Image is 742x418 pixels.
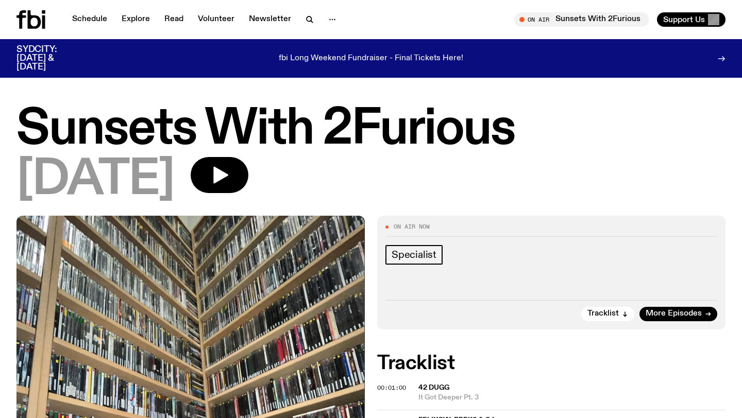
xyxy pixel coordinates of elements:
h1: Sunsets With 2Furious [16,107,726,153]
button: Support Us [657,12,726,27]
span: Support Us [663,15,705,24]
p: fbi Long Weekend Fundraiser - Final Tickets Here! [279,54,463,63]
span: [DATE] [16,157,174,203]
h2: Tracklist [377,354,726,373]
a: Specialist [385,245,443,265]
span: 00:01:00 [377,384,406,392]
button: On AirSunsets With 2Furious [514,12,649,27]
a: Newsletter [243,12,297,27]
span: It Got Deeper Pt. 3 [418,393,726,403]
a: Schedule [66,12,113,27]
a: Explore [115,12,156,27]
button: Tracklist [581,307,634,321]
a: Read [158,12,190,27]
span: Specialist [392,249,436,260]
a: More Episodes [639,307,717,321]
a: Volunteer [192,12,241,27]
span: On Air Now [394,224,430,230]
h3: SYDCITY: [DATE] & [DATE] [16,45,82,72]
span: More Episodes [646,310,702,318]
span: Tracklist [587,310,619,318]
span: 42 Dugg [418,384,449,391]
